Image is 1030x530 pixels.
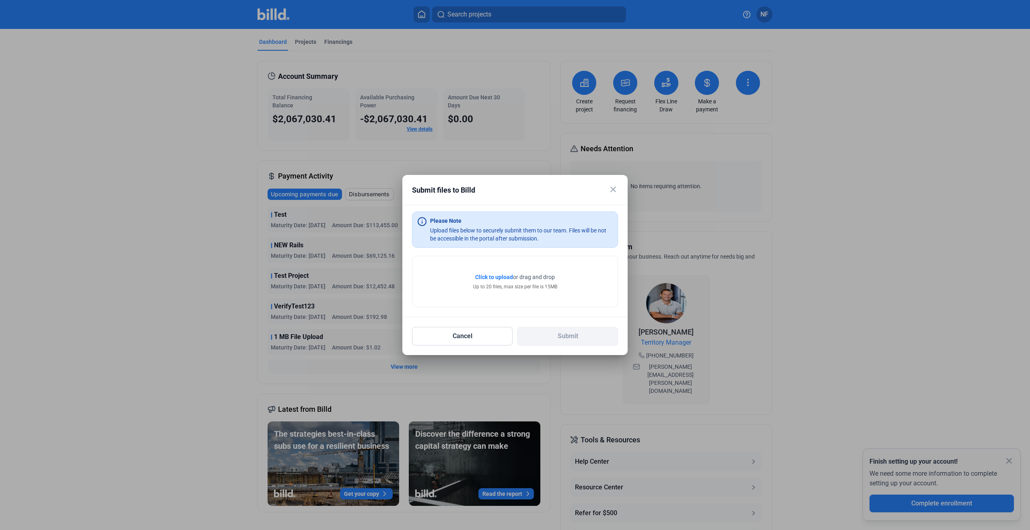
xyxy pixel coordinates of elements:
span: or drag and drop [513,273,555,281]
span: Click to upload [475,274,513,280]
div: Please Note [430,217,461,225]
div: Up to 20 files, max size per file is 15MB [473,283,557,290]
div: Upload files below to securely submit them to our team. Files will be not be accessible in the po... [430,226,613,242]
button: Cancel [412,327,513,345]
button: Submit [517,327,618,345]
div: Submit files to Billd [412,185,598,196]
mat-icon: close [608,185,618,194]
